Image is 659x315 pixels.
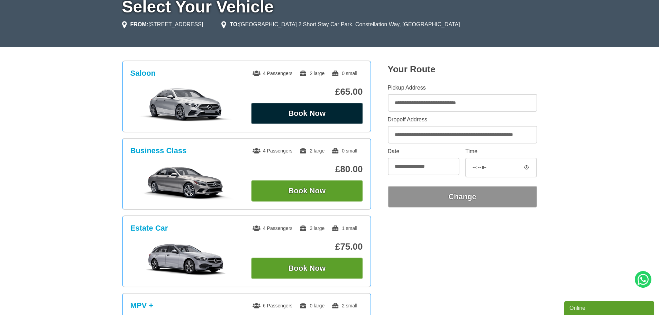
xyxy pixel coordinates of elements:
span: 0 small [331,148,357,154]
span: 4 Passengers [253,225,293,231]
h2: Your Route [388,64,537,75]
li: [STREET_ADDRESS] [122,20,203,29]
span: 2 large [299,71,324,76]
li: [GEOGRAPHIC_DATA] 2 Short Stay Car Park, Constellation Way, [GEOGRAPHIC_DATA] [221,20,460,29]
button: Book Now [251,258,363,279]
h3: MPV + [130,301,154,310]
span: 4 Passengers [253,148,293,154]
button: Book Now [251,103,363,124]
span: 2 small [331,303,357,308]
strong: TO: [230,21,239,27]
strong: FROM: [130,21,148,27]
img: Saloon [134,87,238,122]
img: Business Class [134,165,238,200]
label: Time [465,149,537,154]
h3: Estate Car [130,224,168,233]
button: Book Now [251,180,363,202]
img: Estate Car [134,242,238,277]
h3: Saloon [130,69,156,78]
p: £80.00 [251,164,363,175]
span: 3 large [299,225,324,231]
span: 0 large [299,303,324,308]
label: Date [388,149,459,154]
p: £65.00 [251,86,363,97]
label: Pickup Address [388,85,537,91]
label: Dropoff Address [388,117,537,122]
span: 6 Passengers [253,303,293,308]
p: £75.00 [251,241,363,252]
iframe: chat widget [564,300,656,315]
span: 1 small [331,225,357,231]
button: Change [388,186,537,207]
span: 4 Passengers [253,71,293,76]
span: 0 small [331,71,357,76]
h3: Business Class [130,146,187,155]
span: 2 large [299,148,324,154]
